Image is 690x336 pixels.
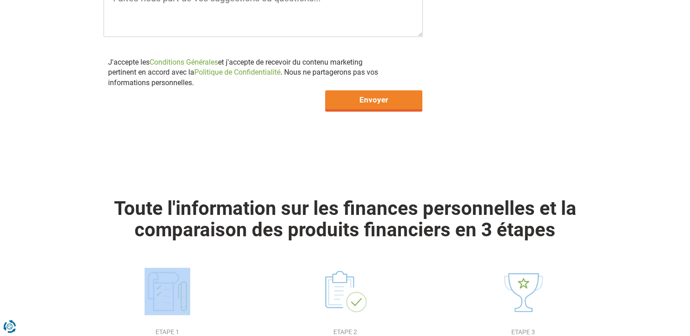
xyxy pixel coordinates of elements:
[500,268,546,315] img: Etape 3
[145,268,190,315] img: Etape 1
[263,329,427,336] h4: Etape 2
[441,329,605,336] h4: Etape 3
[194,68,280,76] a: Politique de Confidentialité
[104,57,388,88] label: J'accepte les et j'accepte de recevoir du contenu marketing pertinent en accord avec la . Nous ne...
[85,329,249,336] h4: Etape 1
[322,268,368,315] img: Etape 2
[325,90,422,109] input: Envoyer
[150,58,218,66] a: Conditions Générales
